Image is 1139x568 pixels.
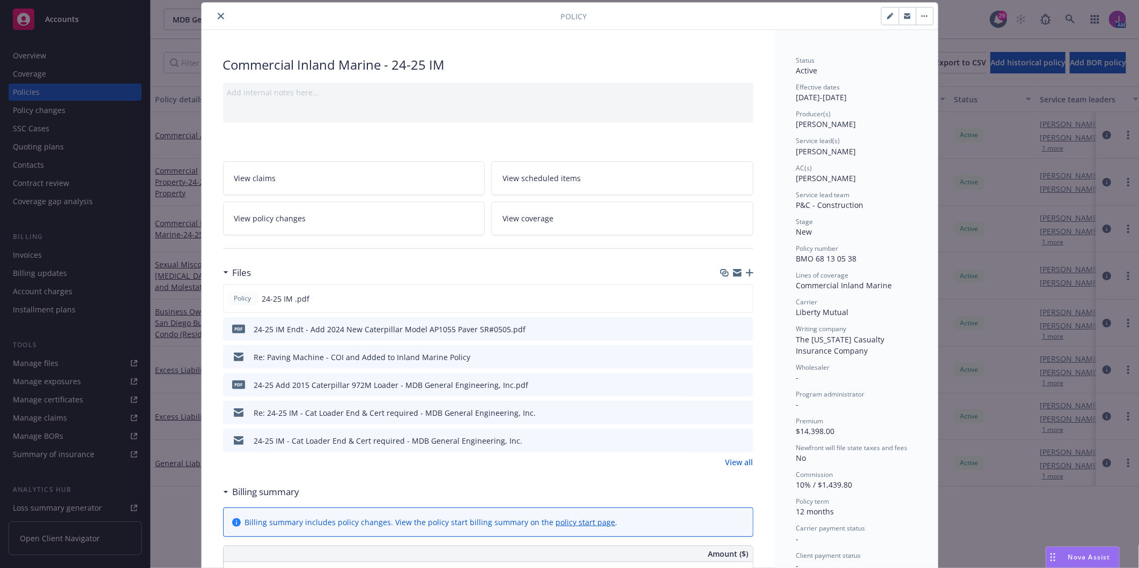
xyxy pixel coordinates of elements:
button: preview file [739,407,749,418]
button: download file [722,293,730,304]
button: preview file [739,324,749,335]
span: Policy number [796,244,839,253]
span: 12 months [796,506,834,517]
h3: Billing summary [233,485,300,499]
span: [PERSON_NAME] [796,173,856,183]
a: View all [726,457,753,468]
span: Amount ($) [708,548,749,559]
span: [PERSON_NAME] [796,119,856,129]
div: Commercial Inland Marine - 24-25 IM [223,56,753,74]
span: BMO 68 13 05 38 [796,253,857,264]
span: Policy [561,11,587,22]
span: Program administrator [796,390,865,399]
span: View coverage [502,213,553,224]
span: [PERSON_NAME] [796,146,856,156]
span: Writing company [796,324,847,333]
span: Lines of coverage [796,271,849,280]
span: View scheduled items [502,173,581,184]
span: Stage [796,217,813,226]
span: Wholesaler [796,363,830,372]
a: View claims [223,161,485,195]
div: 24-25 IM - Cat Loader End & Cert required - MDB General Engineering, Inc. [254,435,523,446]
span: Premium [796,416,824,425]
div: Drag to move [1046,547,1060,567]
span: Liberty Mutual [796,307,849,317]
div: Re: Paving Machine - COI and Added to Inland Marine Policy [254,352,471,363]
h3: Files [233,266,252,280]
span: - [796,372,799,383]
div: 24-25 IM Endt - Add 2024 New Caterpillar Model AP1055 Paver SR#0505.pdf [254,324,526,335]
span: Service lead(s) [796,136,840,145]
span: Newfront will file state taxes and fees [796,443,908,452]
button: preview file [739,435,749,446]
span: Carrier payment status [796,524,866,533]
span: - [796,399,799,409]
span: View claims [234,173,276,184]
span: pdf [232,325,245,333]
a: View coverage [491,201,753,235]
span: Effective dates [796,83,840,92]
span: 24-25 IM .pdf [262,293,310,304]
div: Billing summary includes policy changes. View the policy start billing summary on the . [245,517,618,528]
div: Re: 24-25 IM - Cat Loader End & Cert required - MDB General Engineering, Inc. [254,407,536,418]
span: P&C - Construction [796,200,864,210]
button: preview file [739,379,749,391]
button: close [215,10,227,23]
button: download file [722,435,731,446]
div: [DATE] - [DATE] [796,83,916,103]
button: preview file [739,293,749,304]
span: Producer(s) [796,109,831,118]
div: 24-25 Add 2015 Caterpillar 972M Loader - MDB General Engineering, Inc.pdf [254,379,529,391]
span: Service lead team [796,190,850,199]
span: Policy term [796,497,830,506]
span: New [796,227,812,237]
span: Status [796,56,815,65]
span: View policy changes [234,213,306,224]
button: preview file [739,352,749,363]
button: Nova Assist [1046,547,1120,568]
a: policy start page [556,517,616,527]
span: Policy [232,294,254,303]
div: Add internal notes here... [227,87,749,98]
span: pdf [232,380,245,388]
span: - [796,534,799,544]
span: Client payment status [796,551,861,560]
button: download file [722,379,731,391]
span: 10% / $1,439.80 [796,480,853,490]
div: Files [223,266,252,280]
span: $14,398.00 [796,426,835,436]
span: Commercial Inland Marine [796,280,892,290]
span: Commission [796,470,833,479]
span: Carrier [796,297,818,307]
span: No [796,453,807,463]
a: View policy changes [223,201,485,235]
button: download file [722,407,731,418]
span: The [US_STATE] Casualty Insurance Company [796,334,887,356]
button: download file [722,352,731,363]
div: Billing summary [223,485,300,499]
a: View scheduled items [491,161,753,195]
span: Active [796,65,818,76]
span: Nova Assist [1068,552,1111,562]
button: download file [722,324,731,335]
span: AC(s) [796,163,812,173]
